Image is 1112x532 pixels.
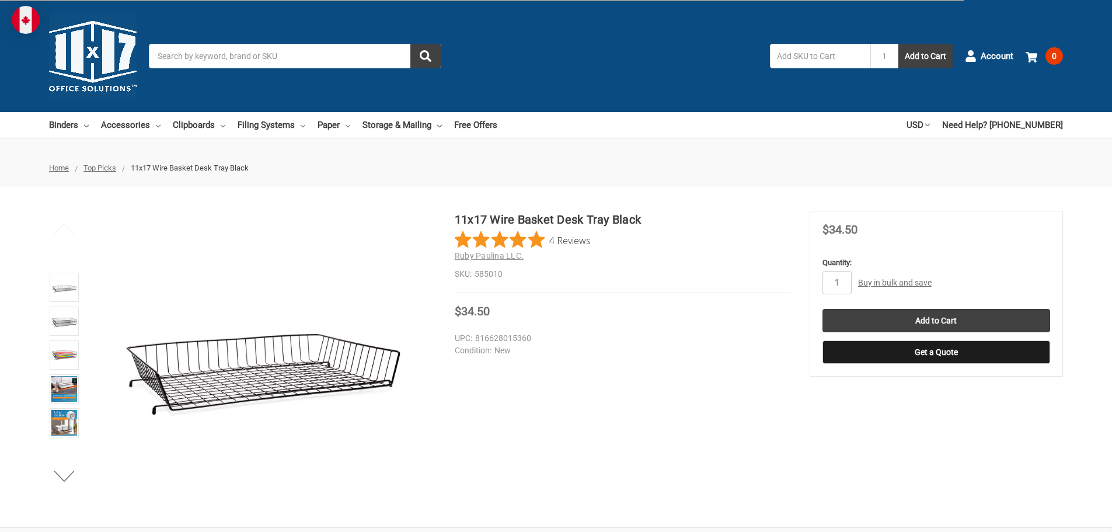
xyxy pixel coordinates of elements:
a: Need Help? [PHONE_NUMBER] [942,112,1063,138]
dd: New [455,345,785,357]
a: USD [907,112,930,138]
img: 11x17 Wire Basket Desk Tray Black [51,376,77,402]
a: Filing Systems [238,112,305,138]
img: 11”x17” Wire Baskets (585010) Black Coated [51,342,77,368]
button: Previous [47,217,82,240]
dt: SKU: [455,268,472,280]
button: Rated 5 out of 5 stars from 4 reviews. Jump to reviews. [455,231,591,249]
input: Add SKU to Cart [770,44,870,68]
a: Storage & Mailing [362,112,442,138]
dt: UPC: [455,332,472,345]
button: Next [47,464,82,488]
dd: 585010 [455,268,790,280]
a: Account [965,41,1013,71]
img: 11x17 Wire Basket Desk Tray Black [51,308,77,334]
label: Quantity: [822,257,1050,269]
input: Add to Cart [822,309,1050,332]
a: Home [49,164,69,172]
a: Accessories [101,112,161,138]
span: 11x17 Wire Basket Desk Tray Black [131,164,249,172]
a: Paper [318,112,350,138]
img: 11x17.com [49,12,137,100]
img: 11x17 Wire Basket Desk Tray Black [51,410,77,436]
span: 0 [1045,47,1063,65]
a: Top Picks [83,164,116,172]
img: duty and tax information for Canada [12,6,40,34]
span: $34.50 [822,222,857,237]
a: Free Offers [454,112,497,138]
img: 11x17 Wire Basket Desk Tray Black [116,211,408,503]
img: 11x17 Wire Basket Desk Tray Black [51,274,77,300]
span: $34.50 [455,304,490,318]
dt: Condition: [455,345,491,357]
a: Binders [49,112,89,138]
dd: 816628015360 [455,332,785,345]
span: 4 Reviews [549,231,591,249]
a: Ruby Paulina LLC. [455,251,524,260]
button: Get a Quote [822,340,1050,364]
h1: 11x17 Wire Basket Desk Tray Black [455,211,790,228]
a: Buy in bulk and save [858,278,932,287]
input: Search by keyword, brand or SKU [149,44,441,68]
button: Add to Cart [898,44,953,68]
span: Account [981,50,1013,63]
a: Clipboards [173,112,225,138]
a: 0 [1026,41,1063,71]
